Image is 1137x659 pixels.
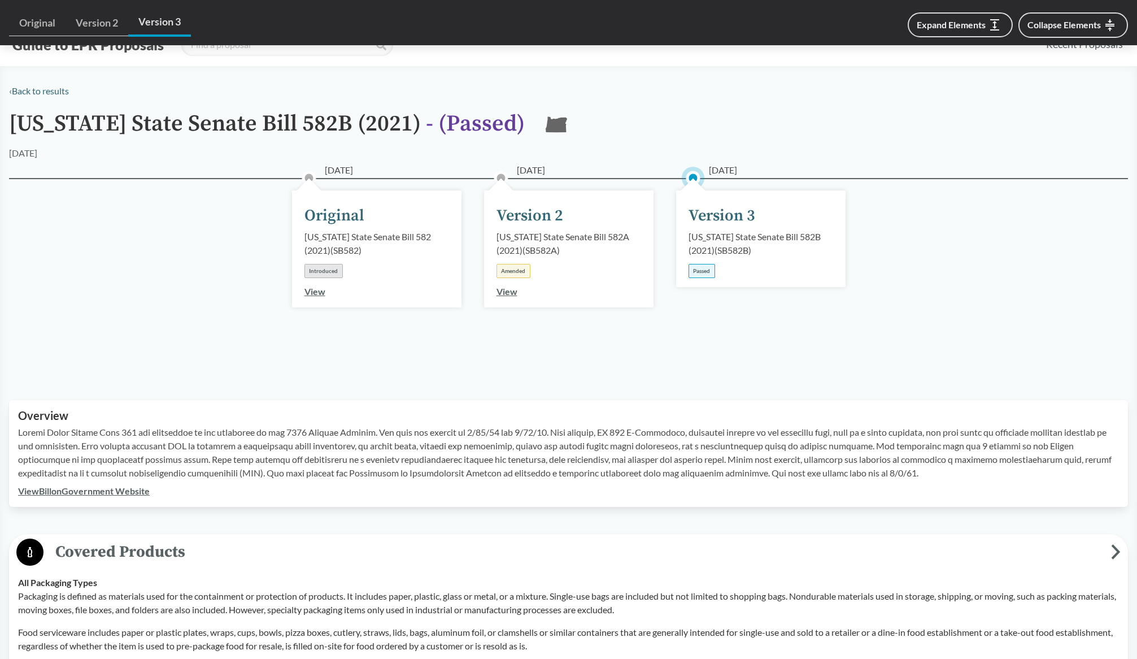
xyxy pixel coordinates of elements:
[18,409,1119,422] h2: Overview
[304,204,364,228] div: Original
[709,163,737,177] span: [DATE]
[496,230,641,257] div: [US_STATE] State Senate Bill 582A (2021) ( SB582A )
[496,286,517,297] a: View
[496,264,530,278] div: Amended
[496,204,563,228] div: Version 2
[689,264,715,278] div: Passed
[1018,12,1128,38] button: Collapse Elements
[908,12,1013,37] button: Expand Elements
[18,426,1119,480] p: Loremi Dolor Sitame Cons 361 adi elitseddoe te inc utlaboree do mag 7376 Aliquae Adminim. Ven qui...
[66,10,128,36] a: Version 2
[18,626,1119,653] p: Food serviceware includes paper or plastic plates, wraps, cups, bowls, pizza boxes, cutlery, stra...
[517,163,545,177] span: [DATE]
[18,485,150,496] a: ViewBillonGovernment Website
[18,577,97,588] strong: All Packaging Types
[304,264,343,278] div: Introduced
[689,230,833,257] div: [US_STATE] State Senate Bill 582B (2021) ( SB582B )
[9,10,66,36] a: Original
[325,163,353,177] span: [DATE]
[9,85,69,96] a: ‹Back to results
[128,9,191,37] a: Version 3
[9,146,37,160] div: [DATE]
[304,286,325,297] a: View
[426,110,525,138] span: - ( Passed )
[689,204,755,228] div: Version 3
[9,111,525,146] h1: [US_STATE] State Senate Bill 582B (2021)
[18,589,1119,617] p: Packaging is defined as materials used for the containment or protection of products. It includes...
[43,539,1111,565] span: Covered Products
[304,230,449,257] div: [US_STATE] State Senate Bill 582 (2021) ( SB582 )
[13,538,1124,567] button: Covered Products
